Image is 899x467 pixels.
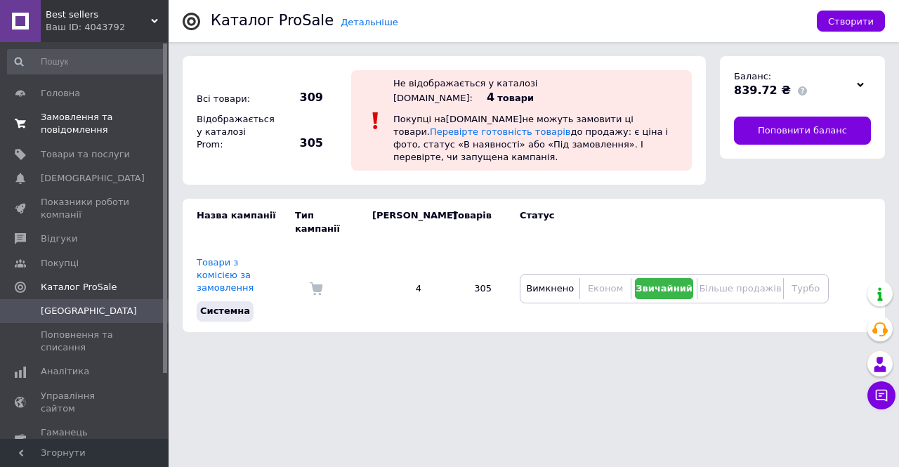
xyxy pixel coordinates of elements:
[635,278,694,299] button: Звичайний
[309,282,323,296] img: Комісія за замовлення
[526,283,574,294] span: Вимкнено
[41,281,117,294] span: Каталог ProSale
[867,381,895,409] button: Чат з покупцем
[636,283,693,294] span: Звичайний
[46,21,169,34] div: Ваш ID: 4043792
[41,172,145,185] span: [DEMOGRAPHIC_DATA]
[487,91,494,104] span: 4
[758,124,847,137] span: Поповнити баланс
[358,199,435,245] td: [PERSON_NAME]
[41,426,130,452] span: Гаманець компанії
[41,196,130,221] span: Показники роботи компанії
[792,283,820,294] span: Турбо
[358,246,435,332] td: 4
[41,87,80,100] span: Головна
[41,390,130,415] span: Управління сайтом
[584,278,626,299] button: Економ
[193,89,270,109] div: Всі товари:
[41,232,77,245] span: Відгуки
[393,114,668,163] span: Покупці на [DOMAIN_NAME] не можуть замовити ці товари. до продажу: є ціна і фото, статус «В наявн...
[817,11,885,32] button: Створити
[588,283,623,294] span: Економ
[197,257,254,293] a: Товари з комісією за замовлення
[393,78,537,103] div: Не відображається у каталозі [DOMAIN_NAME]:
[41,148,130,161] span: Товари та послуги
[200,305,250,316] span: Системна
[435,246,506,332] td: 305
[41,329,130,354] span: Поповнення та списання
[41,111,130,136] span: Замовлення та повідомлення
[365,110,386,131] img: :exclamation:
[524,278,576,299] button: Вимкнено
[701,278,779,299] button: Більше продажів
[274,136,323,151] span: 305
[828,16,874,27] span: Створити
[430,126,571,137] a: Перевірте готовність товарів
[295,199,358,245] td: Тип кампанії
[41,257,79,270] span: Покупці
[41,365,89,378] span: Аналітика
[183,199,295,245] td: Назва кампанії
[211,13,334,28] div: Каталог ProSale
[274,90,323,105] span: 309
[7,49,166,74] input: Пошук
[787,278,825,299] button: Турбо
[341,17,398,27] a: Детальніше
[41,305,137,317] span: [GEOGRAPHIC_DATA]
[734,71,771,81] span: Баланс:
[734,84,791,97] span: 839.72 ₴
[193,110,270,155] div: Відображається у каталозі Prom:
[435,199,506,245] td: Товарів
[699,283,781,294] span: Більше продажів
[734,117,871,145] a: Поповнити баланс
[497,93,534,103] span: товари
[506,199,829,245] td: Статус
[46,8,151,21] span: Best sellers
